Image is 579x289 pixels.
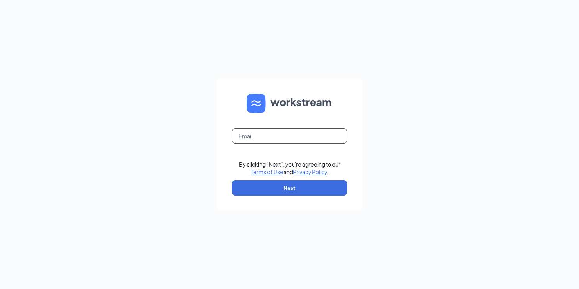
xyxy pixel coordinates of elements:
a: Privacy Policy [293,168,327,175]
input: Email [232,128,347,144]
button: Next [232,180,347,196]
div: By clicking "Next", you're agreeing to our and . [239,160,340,176]
a: Terms of Use [251,168,283,175]
img: WS logo and Workstream text [247,94,332,113]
